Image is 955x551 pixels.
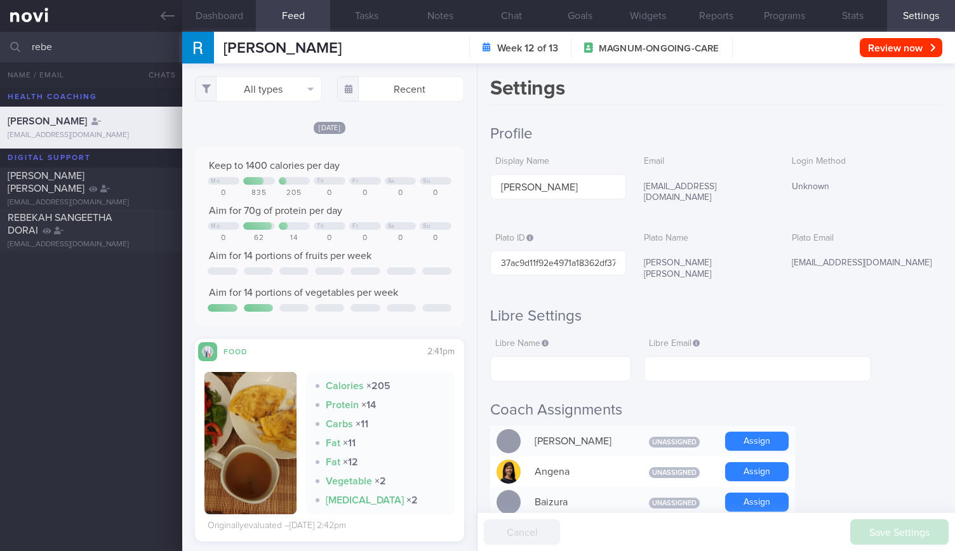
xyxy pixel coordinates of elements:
[8,131,175,140] div: [EMAIL_ADDRESS][DOMAIN_NAME]
[639,174,774,211] div: [EMAIL_ADDRESS][DOMAIN_NAME]
[326,381,364,391] strong: Calories
[528,459,630,484] div: Angena
[211,223,220,230] div: Mo
[787,250,942,277] div: [EMAIL_ADDRESS][DOMAIN_NAME]
[343,438,356,448] strong: × 11
[490,76,942,105] h1: Settings
[208,521,346,532] div: Originally evaluated – [DATE] 2:42pm
[644,156,769,168] label: Email
[317,178,324,185] div: Th
[649,467,700,478] span: Unassigned
[361,400,376,410] strong: × 14
[243,234,275,243] div: 62
[314,122,345,134] span: [DATE]
[420,189,451,198] div: 0
[326,438,340,448] strong: Fat
[495,156,620,168] label: Display Name
[224,41,342,56] span: [PERSON_NAME]
[644,233,769,244] label: Plato Name
[8,240,175,249] div: [EMAIL_ADDRESS][DOMAIN_NAME]
[420,234,451,243] div: 0
[427,347,455,356] span: 2:41pm
[209,161,340,171] span: Keep to 1400 calories per day
[490,124,942,143] h2: Profile
[8,116,87,126] span: [PERSON_NAME]
[495,339,549,348] span: Libre Name
[8,213,112,236] span: REBEKAH SANGEETHA DORAI
[649,339,700,348] span: Libre Email
[388,178,395,185] div: Sa
[349,234,381,243] div: 0
[423,223,430,230] div: Su
[725,432,789,451] button: Assign
[860,38,942,57] button: Review now
[528,489,630,515] div: Baizura
[352,223,358,230] div: Fr
[528,428,630,454] div: [PERSON_NAME]
[495,234,533,242] span: Plato ID
[599,43,719,55] span: MAGNUM-ONGOING-CARE
[639,250,774,288] div: [PERSON_NAME] [PERSON_NAME]
[279,189,311,198] div: 205
[497,42,558,55] strong: Week 12 of 13
[792,233,937,244] label: Plato Email
[385,189,417,198] div: 0
[314,189,345,198] div: 0
[314,234,345,243] div: 0
[326,495,404,505] strong: [MEDICAL_DATA]
[406,495,418,505] strong: × 2
[279,234,311,243] div: 14
[211,178,220,185] div: Mo
[326,400,359,410] strong: Protein
[195,76,322,102] button: All types
[352,178,358,185] div: Fr
[326,457,340,467] strong: Fat
[356,419,368,429] strong: × 11
[649,498,700,508] span: Unassigned
[209,206,342,216] span: Aim for 70g of protein per day
[217,345,268,356] div: Food
[649,437,700,448] span: Unassigned
[792,156,937,168] label: Login Method
[8,171,84,194] span: [PERSON_NAME] [PERSON_NAME]
[8,198,175,208] div: [EMAIL_ADDRESS][DOMAIN_NAME]
[243,189,275,198] div: 835
[326,419,353,429] strong: Carbs
[725,462,789,481] button: Assign
[375,476,386,486] strong: × 2
[366,381,391,391] strong: × 205
[349,189,381,198] div: 0
[343,457,358,467] strong: × 12
[317,223,324,230] div: Th
[209,251,371,261] span: Aim for 14 portions of fruits per week
[208,234,239,243] div: 0
[131,62,182,88] button: Chats
[326,476,372,486] strong: Vegetable
[787,174,942,201] div: Unknown
[388,223,395,230] div: Sa
[385,234,417,243] div: 0
[209,288,398,298] span: Aim for 14 portions of vegetables per week
[490,307,942,326] h2: Libre Settings
[423,178,430,185] div: Su
[725,493,789,512] button: Assign
[208,189,239,198] div: 0
[490,401,942,420] h2: Coach Assignments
